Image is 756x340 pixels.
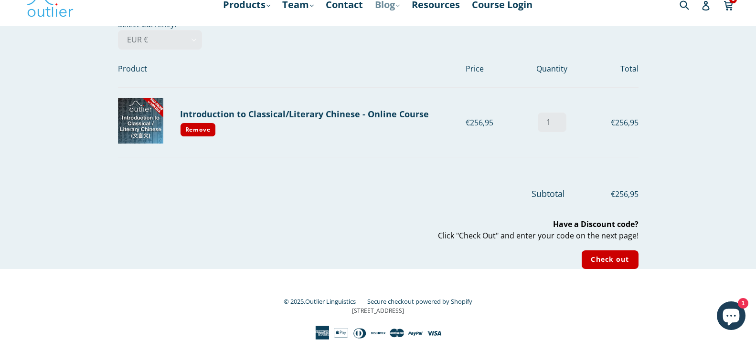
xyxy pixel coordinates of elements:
[466,117,521,128] div: €256,95
[553,219,639,229] b: Have a Discount code?
[180,108,429,120] a: Introduction to Classical/Literary Chinese - Online Course
[583,117,639,128] div: €256,95
[284,297,365,306] small: © 2025,
[305,297,356,306] a: Outlier Linguistics
[582,250,638,269] input: Check out
[714,301,748,332] inbox-online-store-chat: Shopify online store chat
[118,50,466,88] th: Product
[567,188,639,200] span: €256,95
[118,98,163,144] img: Introduction to Classical/Literary Chinese - Online Course
[466,50,521,88] th: Price
[532,188,565,199] span: Subtotal
[92,19,665,269] div: Select Currency:
[521,50,583,88] th: Quantity
[118,218,639,241] p: Click "Check Out" and enter your code on the next page!
[367,297,472,306] a: Secure checkout powered by Shopify
[118,307,639,315] p: [STREET_ADDRESS]
[180,123,216,137] a: Remove
[583,50,639,88] th: Total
